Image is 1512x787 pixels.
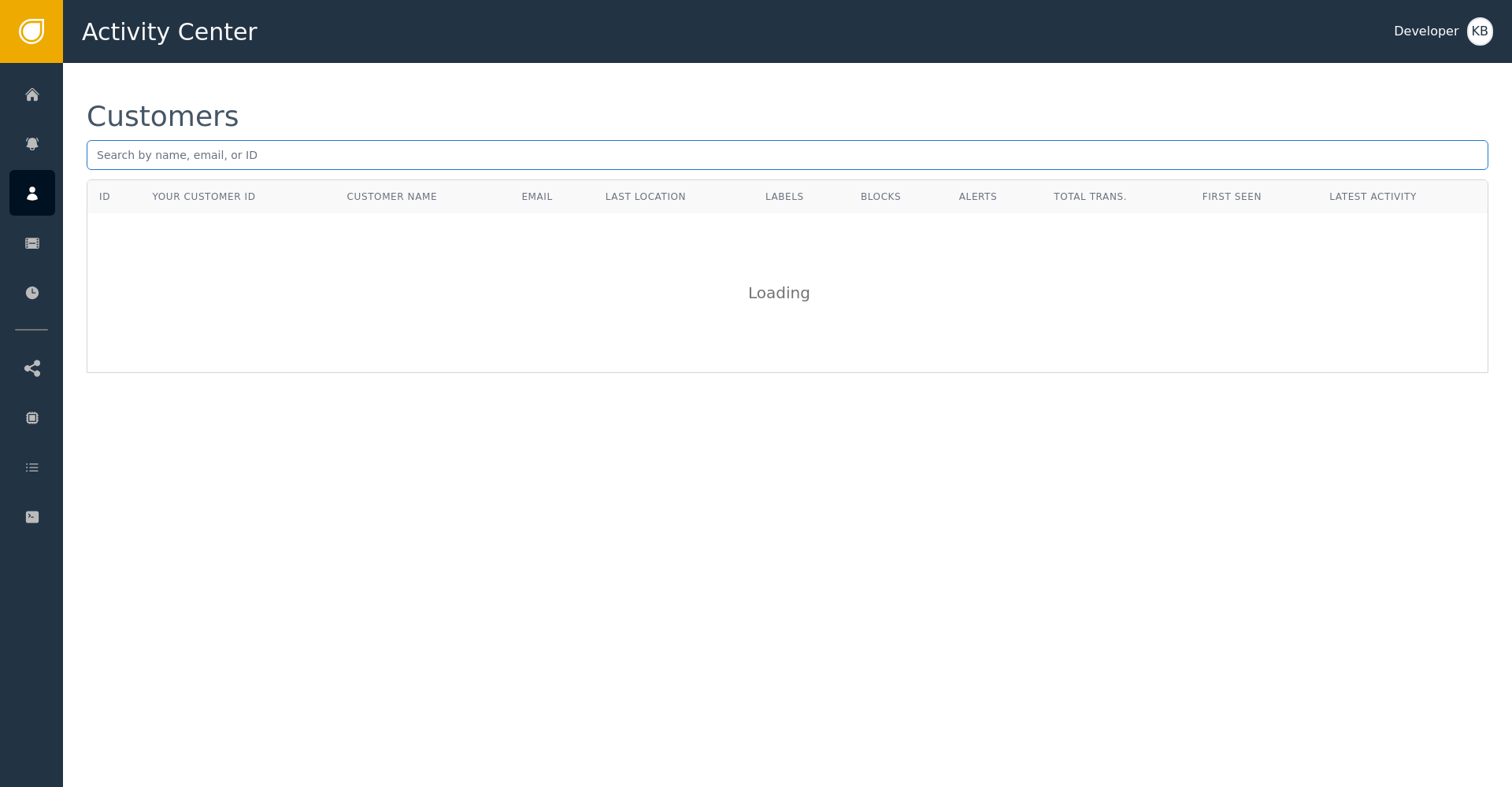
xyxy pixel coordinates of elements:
div: Total Trans. [1054,190,1179,204]
div: First Seen [1203,190,1306,204]
div: Alerts [959,190,1030,204]
div: Customers [87,102,239,131]
span: Activity Center [82,14,258,50]
div: Developer [1394,22,1458,41]
input: Search by name, email, or ID [87,140,1488,170]
div: Email [521,190,581,204]
div: Labels [765,190,837,204]
div: Blocks [861,190,936,204]
div: Customer Name [347,190,498,204]
div: Latest Activity [1329,190,1476,204]
div: Last Location [606,190,742,204]
div: Your Customer ID [152,190,255,204]
div: Loading [748,281,827,305]
div: ID [99,190,110,204]
button: KB [1467,17,1493,46]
